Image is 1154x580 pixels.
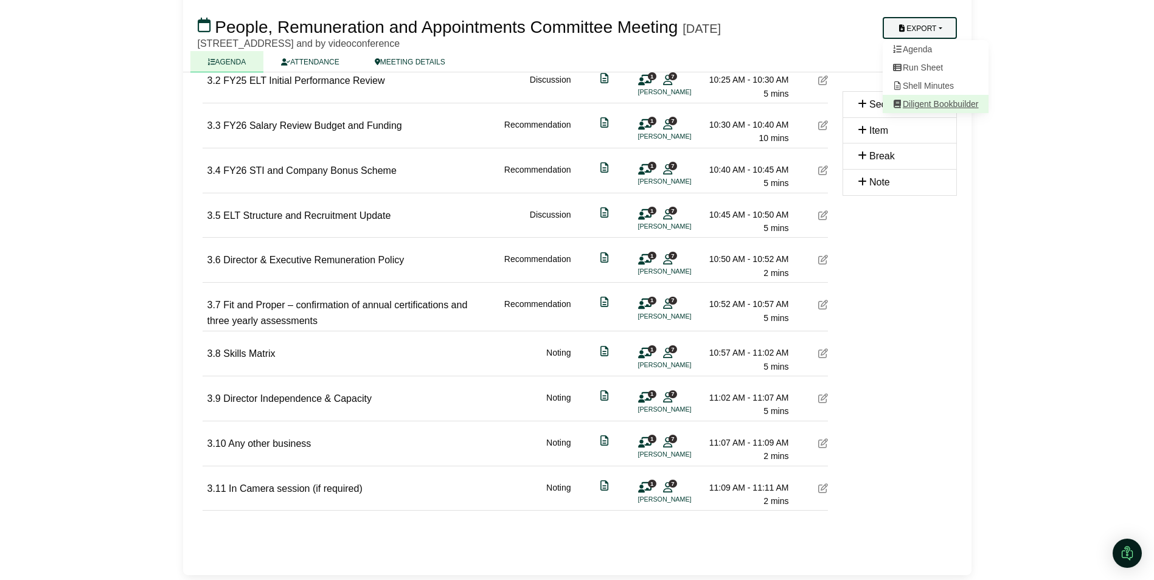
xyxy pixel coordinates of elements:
[638,221,729,232] li: [PERSON_NAME]
[883,58,989,77] a: Run Sheet
[638,266,729,277] li: [PERSON_NAME]
[229,483,363,494] span: In Camera session (if required)
[648,435,656,443] span: 1
[638,360,729,370] li: [PERSON_NAME]
[763,178,788,188] span: 5 mins
[207,120,221,131] span: 3.3
[546,391,571,418] div: Noting
[207,393,221,404] span: 3.9
[530,73,571,100] div: Discussion
[669,72,677,80] span: 7
[215,18,678,36] span: People, Remuneration and Appointments Committee Meeting
[763,268,788,278] span: 2 mins
[638,87,729,97] li: [PERSON_NAME]
[763,223,788,233] span: 5 mins
[207,75,221,86] span: 3.2
[638,494,729,505] li: [PERSON_NAME]
[704,481,789,494] div: 11:09 AM - 11:11 AM
[704,297,789,311] div: 10:52 AM - 10:57 AM
[869,151,895,161] span: Break
[704,391,789,404] div: 11:02 AM - 11:07 AM
[207,210,221,221] span: 3.5
[207,255,221,265] span: 3.6
[763,451,788,461] span: 2 mins
[669,390,677,398] span: 7
[530,208,571,235] div: Discussion
[763,362,788,371] span: 5 mins
[223,393,372,404] span: Director Independence & Capacity
[704,436,789,449] div: 11:07 AM - 11:09 AM
[207,483,226,494] span: 3.11
[638,449,729,460] li: [PERSON_NAME]
[638,311,729,322] li: [PERSON_NAME]
[504,163,571,190] div: Recommendation
[638,176,729,187] li: [PERSON_NAME]
[869,177,890,187] span: Note
[648,162,656,170] span: 1
[763,496,788,506] span: 2 mins
[207,300,468,326] span: Fit and Proper – confirmation of annual certifications and three yearly assessments
[704,163,789,176] div: 10:40 AM - 10:45 AM
[669,435,677,443] span: 7
[869,125,888,136] span: Item
[883,95,989,113] a: Diligent Bookbuilder
[357,51,463,72] a: MEETING DETAILS
[223,120,402,131] span: FY26 Salary Review Budget and Funding
[648,207,656,215] span: 1
[228,438,311,449] span: Any other business
[263,51,356,72] a: ATTENDANCE
[223,348,275,359] span: Skills Matrix
[763,406,788,416] span: 5 mins
[223,210,391,221] span: ELT Structure and Recruitment Update
[704,346,789,359] div: 10:57 AM - 11:02 AM
[669,117,677,125] span: 7
[546,346,571,373] div: Noting
[704,73,789,86] div: 10:25 AM - 10:30 AM
[546,436,571,463] div: Noting
[704,208,789,221] div: 10:45 AM - 10:50 AM
[1113,539,1142,568] div: Open Intercom Messenger
[648,72,656,80] span: 1
[763,313,788,323] span: 5 mins
[704,118,789,131] div: 10:30 AM - 10:40 AM
[669,345,677,353] span: 7
[638,404,729,415] li: [PERSON_NAME]
[504,118,571,145] div: Recommendation
[669,297,677,305] span: 7
[648,117,656,125] span: 1
[207,438,226,449] span: 3.10
[704,252,789,266] div: 10:50 AM - 10:52 AM
[869,99,902,109] span: Section
[207,348,221,359] span: 3.8
[207,300,221,310] span: 3.7
[669,207,677,215] span: 7
[648,480,656,488] span: 1
[504,297,571,328] div: Recommendation
[669,480,677,488] span: 7
[504,252,571,280] div: Recommendation
[198,38,400,49] span: [STREET_ADDRESS] and by videoconference
[883,17,956,39] button: Export
[223,165,397,176] span: FY26 STI and Company Bonus Scheme
[883,77,989,95] a: Shell Minutes
[883,40,989,58] a: Agenda
[223,255,404,265] span: Director & Executive Remuneration Policy
[638,131,729,142] li: [PERSON_NAME]
[759,133,788,143] span: 10 mins
[763,89,788,98] span: 5 mins
[683,21,721,36] div: [DATE]
[669,162,677,170] span: 7
[648,297,656,305] span: 1
[648,252,656,260] span: 1
[207,165,221,176] span: 3.4
[223,75,384,86] span: FY25 ELT Initial Performance Review
[648,390,656,398] span: 1
[669,252,677,260] span: 7
[190,51,264,72] a: AGENDA
[546,481,571,508] div: Noting
[648,345,656,353] span: 1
